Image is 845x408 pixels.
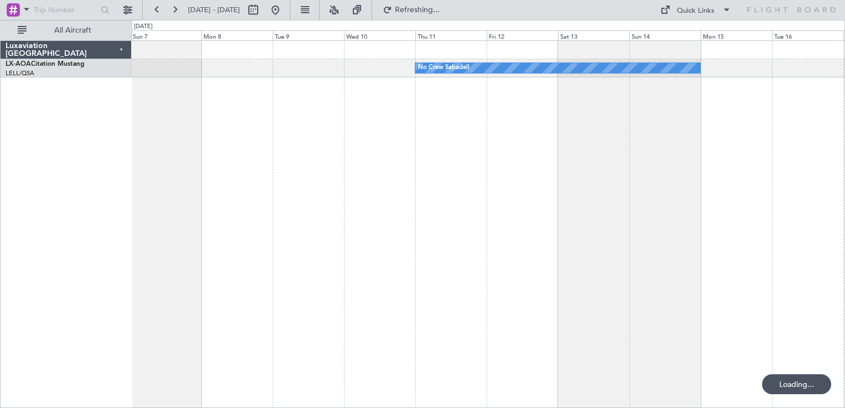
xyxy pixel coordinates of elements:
[12,22,120,39] button: All Aircraft
[131,30,202,40] div: Sun 7
[677,6,714,17] div: Quick Links
[558,30,629,40] div: Sat 13
[6,61,85,67] a: LX-AOACitation Mustang
[29,27,117,34] span: All Aircraft
[487,30,558,40] div: Fri 12
[762,374,831,394] div: Loading...
[273,30,344,40] div: Tue 9
[134,22,153,32] div: [DATE]
[655,1,737,19] button: Quick Links
[6,69,34,77] a: LELL/QSA
[629,30,701,40] div: Sun 14
[378,1,444,19] button: Refreshing...
[772,30,843,40] div: Tue 16
[418,60,470,76] div: No Crew Sabadell
[415,30,487,40] div: Thu 11
[394,6,441,14] span: Refreshing...
[6,61,31,67] span: LX-AOA
[188,5,240,15] span: [DATE] - [DATE]
[701,30,772,40] div: Mon 15
[201,30,273,40] div: Mon 8
[344,30,415,40] div: Wed 10
[34,2,97,18] input: Trip Number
